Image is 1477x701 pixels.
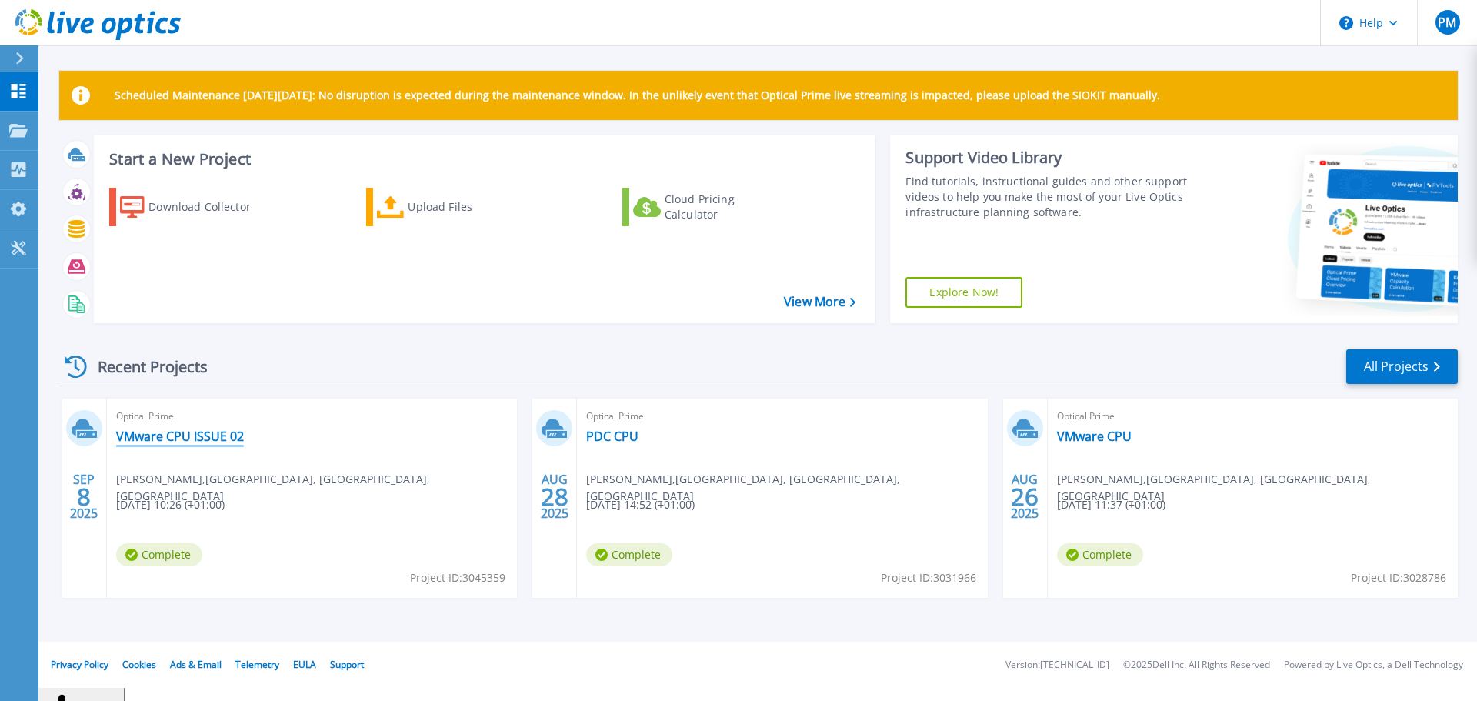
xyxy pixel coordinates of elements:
a: View More [784,295,855,309]
span: [PERSON_NAME] , [GEOGRAPHIC_DATA], [GEOGRAPHIC_DATA], [GEOGRAPHIC_DATA] [1057,471,1458,505]
a: PDC CPU [586,429,638,444]
a: Download Collector [109,188,281,226]
a: Telemetry [235,658,279,671]
a: Upload Files [366,188,538,226]
a: Ads & Email [170,658,222,671]
a: Cookies [122,658,156,671]
a: VMware CPU ISSUE 02 [116,429,244,444]
span: 26 [1011,490,1039,503]
span: Project ID: 3045359 [410,569,505,586]
span: Project ID: 3031966 [881,569,976,586]
li: Version: [TECHNICAL_ID] [1005,660,1109,670]
span: Optical Prime [586,408,978,425]
span: [DATE] 14:52 (+01:00) [586,496,695,513]
div: Recent Projects [59,348,228,386]
div: AUG 2025 [1010,469,1039,525]
div: Find tutorials, instructional guides and other support videos to help you make the most of your L... [905,174,1195,220]
a: EULA [293,658,316,671]
a: Support [330,658,364,671]
a: Cloud Pricing Calculator [622,188,794,226]
span: 8 [77,490,91,503]
span: 28 [541,490,568,503]
span: Complete [1057,543,1143,566]
h3: Start a New Project [109,151,855,168]
span: [DATE] 10:26 (+01:00) [116,496,225,513]
span: Complete [586,543,672,566]
div: SEP 2025 [69,469,98,525]
a: Explore Now! [905,277,1022,308]
a: All Projects [1346,349,1458,384]
span: [PERSON_NAME] , [GEOGRAPHIC_DATA], [GEOGRAPHIC_DATA], [GEOGRAPHIC_DATA] [586,471,987,505]
a: Privacy Policy [51,658,108,671]
span: Project ID: 3028786 [1351,569,1446,586]
span: Optical Prime [116,408,508,425]
li: © 2025 Dell Inc. All Rights Reserved [1123,660,1270,670]
div: Support Video Library [905,148,1195,168]
span: [PERSON_NAME] , [GEOGRAPHIC_DATA], [GEOGRAPHIC_DATA], [GEOGRAPHIC_DATA] [116,471,517,505]
span: Optical Prime [1057,408,1449,425]
div: AUG 2025 [540,469,569,525]
li: Powered by Live Optics, a Dell Technology [1284,660,1463,670]
p: Scheduled Maintenance [DATE][DATE]: No disruption is expected during the maintenance window. In t... [115,89,1160,102]
div: Download Collector [148,192,272,222]
a: VMware CPU [1057,429,1132,444]
span: PM [1438,16,1456,28]
span: [DATE] 11:37 (+01:00) [1057,496,1165,513]
span: Complete [116,543,202,566]
div: Cloud Pricing Calculator [665,192,788,222]
div: Upload Files [408,192,531,222]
